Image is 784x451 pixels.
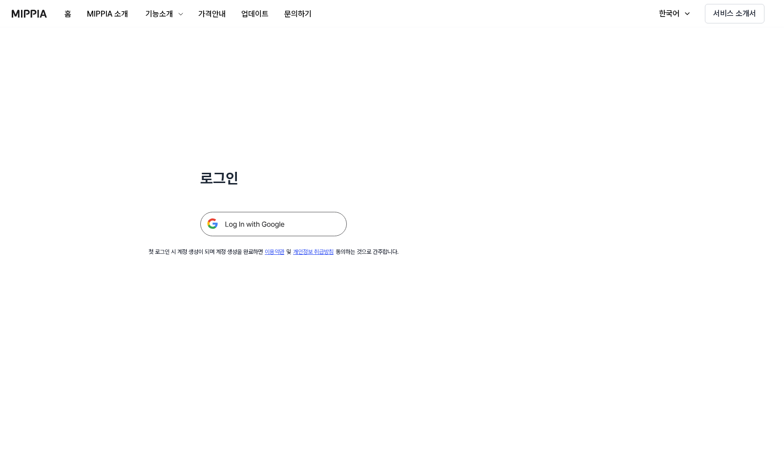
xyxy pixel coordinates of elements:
button: 홈 [57,4,79,24]
button: 한국어 [649,4,697,23]
button: 기능소개 [136,4,191,24]
div: 기능소개 [144,8,175,20]
h1: 로그인 [200,168,347,188]
a: 개인정보 취급방침 [293,248,334,255]
div: 한국어 [657,8,681,20]
button: 문의하기 [276,4,319,24]
button: MIPPIA 소개 [79,4,136,24]
div: 첫 로그인 시 계정 생성이 되며 계정 생성을 완료하면 및 동의하는 것으로 간주합니다. [148,248,399,256]
a: 이용약관 [265,248,284,255]
button: 가격안내 [191,4,233,24]
button: 서비스 소개서 [705,4,764,23]
button: 업데이트 [233,4,276,24]
a: 업데이트 [233,0,276,27]
img: 구글 로그인 버튼 [200,212,347,236]
img: logo [12,10,47,18]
